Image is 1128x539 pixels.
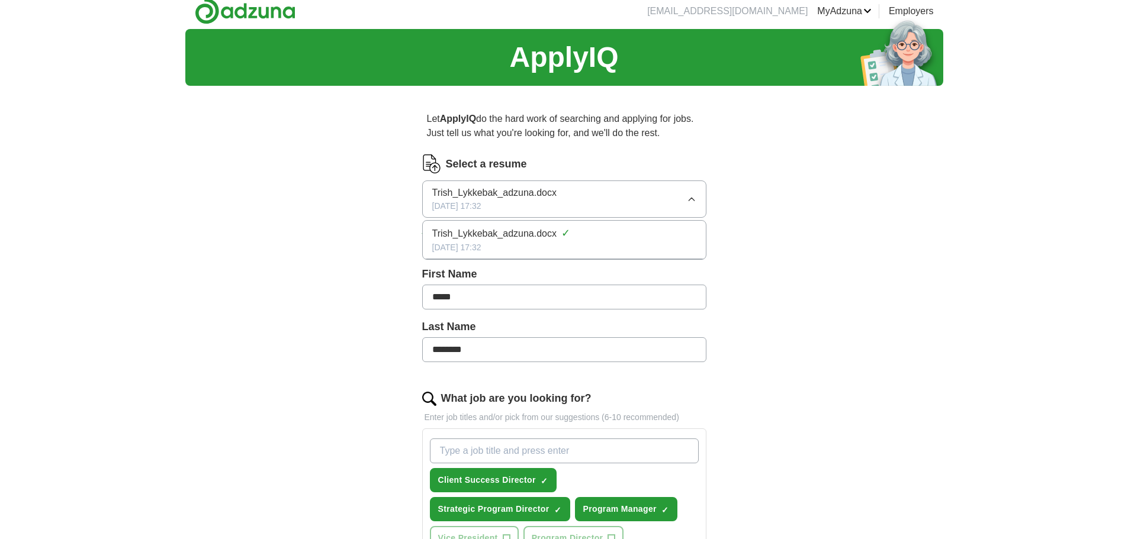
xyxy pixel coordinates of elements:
span: Client Success Director [438,474,536,486]
a: MyAdzuna [817,4,872,18]
span: ✓ [561,225,570,241]
span: Trish_Lykkebak_adzuna.docx [432,227,557,241]
button: Client Success Director✓ [430,468,557,492]
label: First Name [422,266,706,282]
img: search.png [422,392,436,406]
span: ✓ [541,476,548,486]
label: Select a resume [446,156,527,172]
button: Strategic Program Director✓ [430,497,570,521]
span: Strategic Program Director [438,503,549,515]
span: Program Manager [583,503,657,515]
li: [EMAIL_ADDRESS][DOMAIN_NAME] [647,4,808,18]
input: Type a job title and press enter [430,438,699,463]
a: Employers [889,4,934,18]
span: ✓ [661,505,669,515]
strong: ApplyIQ [440,114,476,124]
button: Trish_Lykkebak_adzuna.docx[DATE] 17:32 [422,180,706,218]
span: ✓ [554,505,561,515]
h1: ApplyIQ [509,36,618,79]
span: [DATE] 17:32 [432,200,481,212]
span: Trish_Lykkebak_adzuna.docx [432,186,557,200]
button: Program Manager✓ [575,497,677,521]
label: Last Name [422,319,706,335]
label: What job are you looking for? [441,390,592,406]
div: [DATE] 17:32 [432,241,696,254]
p: Let do the hard work of searching and applying for jobs. Just tell us what you're looking for, an... [422,107,706,145]
p: Enter job titles and/or pick from our suggestions (6-10 recommended) [422,411,706,424]
img: CV Icon [422,154,441,173]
